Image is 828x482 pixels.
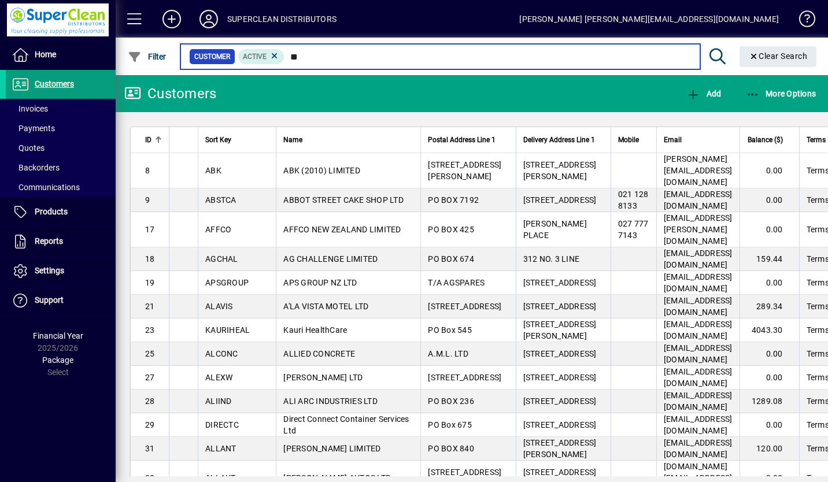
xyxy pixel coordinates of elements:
span: ABSTCA [205,195,236,205]
span: Payments [12,124,55,133]
span: Support [35,295,64,305]
span: 021 128 8133 [618,190,649,210]
span: [EMAIL_ADDRESS][DOMAIN_NAME] [664,367,733,388]
span: AFFCO NEW ZEALAND LIMITED [283,225,401,234]
span: ALLANT [205,444,236,453]
td: 120.00 [740,437,799,461]
span: Customer [194,51,230,62]
div: Email [664,134,733,146]
span: 9 [145,195,150,205]
span: 027 777 7143 [618,219,649,240]
button: Add [153,9,190,29]
span: [EMAIL_ADDRESS][DOMAIN_NAME] [664,190,733,210]
span: ALCONC [205,349,238,358]
span: AFFCO [205,225,231,234]
span: 19 [145,278,155,287]
span: PO Box 675 [428,420,472,429]
span: Package [42,355,73,365]
div: Balance ($) [747,134,793,146]
span: [EMAIL_ADDRESS][DOMAIN_NAME] [664,343,733,364]
span: [PERSON_NAME][EMAIL_ADDRESS][DOMAIN_NAME] [664,154,733,187]
span: 29 [145,420,155,429]
div: Name [283,134,413,146]
span: 17 [145,225,155,234]
span: Communications [12,183,80,192]
span: [STREET_ADDRESS] [523,302,597,311]
span: Financial Year [33,331,83,340]
span: [STREET_ADDRESS] [523,396,597,406]
a: Support [6,286,116,315]
a: Quotes [6,138,116,158]
span: 23 [145,325,155,335]
a: Backorders [6,158,116,177]
span: [PERSON_NAME] LTD [283,373,363,382]
span: [PERSON_NAME] PLACE [523,219,587,240]
a: Home [6,40,116,69]
mat-chip: Activation Status: Active [238,49,284,64]
span: ID [145,134,151,146]
span: Clear Search [749,51,808,61]
span: PO BOX 236 [428,396,474,406]
span: More Options [746,89,816,98]
span: [EMAIL_ADDRESS][DOMAIN_NAME] [664,391,733,411]
span: [STREET_ADDRESS] [523,278,597,287]
span: [EMAIL_ADDRESS][DOMAIN_NAME] [664,438,733,459]
td: 0.00 [740,413,799,437]
span: [STREET_ADDRESS] [523,373,597,382]
span: ALEXW [205,373,232,382]
span: APSGROUP [205,278,249,287]
span: Active [243,53,267,61]
span: 25 [145,349,155,358]
span: [EMAIL_ADDRESS][DOMAIN_NAME] [664,320,733,340]
span: PO Box 545 [428,325,472,335]
button: Add [683,83,724,104]
span: ABK (2010) LIMITED [283,166,360,175]
span: Settings [35,266,64,275]
span: [EMAIL_ADDRESS][DOMAIN_NAME] [664,272,733,293]
span: Products [35,207,68,216]
td: 0.00 [740,188,799,212]
span: Name [283,134,302,146]
span: A.M.L. LTD [428,349,468,358]
span: 18 [145,254,155,264]
button: Filter [125,46,169,67]
span: Kauri HealthCare [283,325,347,335]
a: Reports [6,227,116,256]
div: ID [145,134,162,146]
span: [STREET_ADDRESS] [428,373,501,382]
span: [STREET_ADDRESS][PERSON_NAME] [523,320,597,340]
span: 21 [145,302,155,311]
span: DIRECTC [205,420,239,429]
span: A'LA VISTA MOTEL LTD [283,302,368,311]
a: Communications [6,177,116,197]
span: Add [686,89,721,98]
div: SUPERCLEAN DISTRIBUTORS [227,10,337,28]
td: 0.00 [740,212,799,247]
span: AG CHALLENGE LIMITED [283,254,378,264]
span: PO BOX 7192 [428,195,479,205]
span: Delivery Address Line 1 [523,134,595,146]
button: Profile [190,9,227,29]
span: PO BOX 674 [428,254,474,264]
span: ABBOT STREET CAKE SHOP LTD [283,195,404,205]
span: [STREET_ADDRESS] [523,349,597,358]
span: 27 [145,373,155,382]
td: 0.00 [740,271,799,295]
a: Invoices [6,99,116,118]
span: [STREET_ADDRESS][PERSON_NAME] [523,438,597,459]
span: [STREET_ADDRESS] [523,420,597,429]
span: PO BOX 425 [428,225,474,234]
span: 31 [145,444,155,453]
td: 159.44 [740,247,799,271]
a: Payments [6,118,116,138]
button: More Options [743,83,819,104]
a: Knowledge Base [790,2,814,40]
span: ALAVIS [205,302,233,311]
span: KAURIHEAL [205,325,250,335]
span: PO BOX 840 [428,444,474,453]
td: 0.00 [740,366,799,390]
span: Customers [35,79,74,88]
span: [EMAIL_ADDRESS][DOMAIN_NAME] [664,296,733,317]
span: Email [664,134,682,146]
span: Home [35,50,56,59]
